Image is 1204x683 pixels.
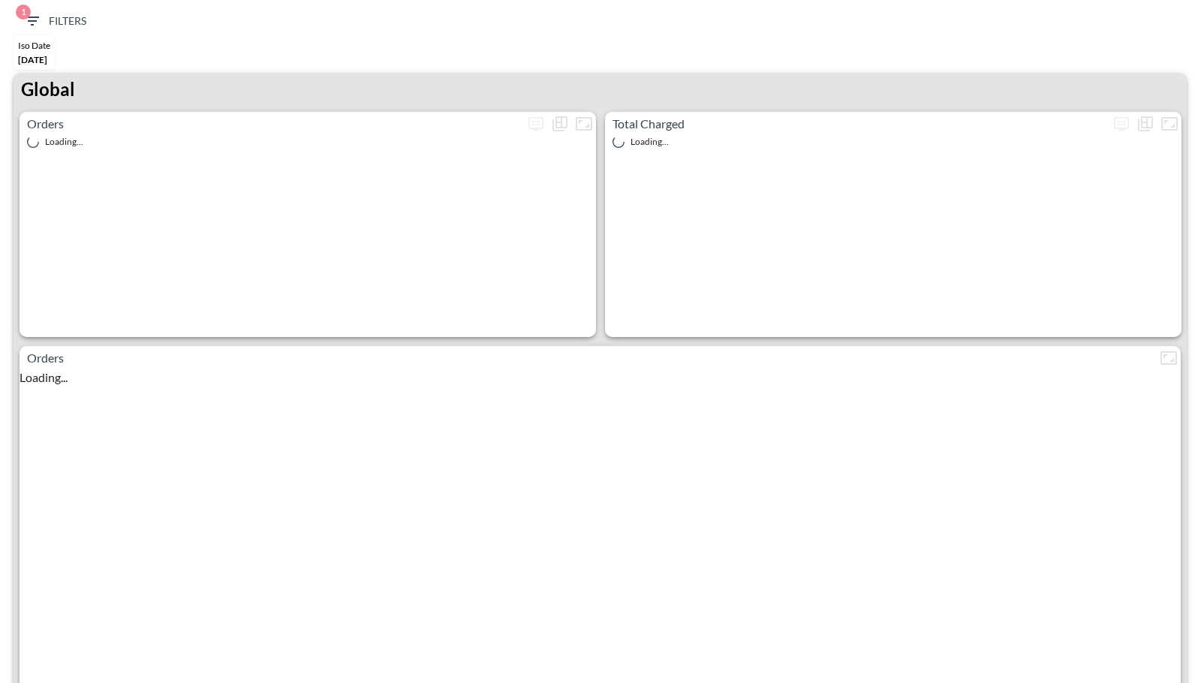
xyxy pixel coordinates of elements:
[20,115,524,133] p: Orders
[18,54,47,65] span: [DATE]
[548,112,572,136] div: Show as…
[17,8,92,35] button: 1Filters
[1157,112,1181,136] button: Fullscreen
[21,76,75,103] p: Global
[20,370,68,384] span: Loading...
[1133,112,1157,136] div: Show as…
[27,136,588,148] div: Loading...
[23,12,86,31] span: Filters
[20,349,1157,367] p: Orders
[1109,112,1133,136] span: Display settings
[524,112,548,136] span: Display settings
[613,136,1174,148] div: Loading...
[572,112,596,136] button: Fullscreen
[605,115,1109,133] p: Total Charged
[1157,346,1181,370] button: Fullscreen
[18,40,50,51] div: Iso Date
[16,5,31,20] span: 1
